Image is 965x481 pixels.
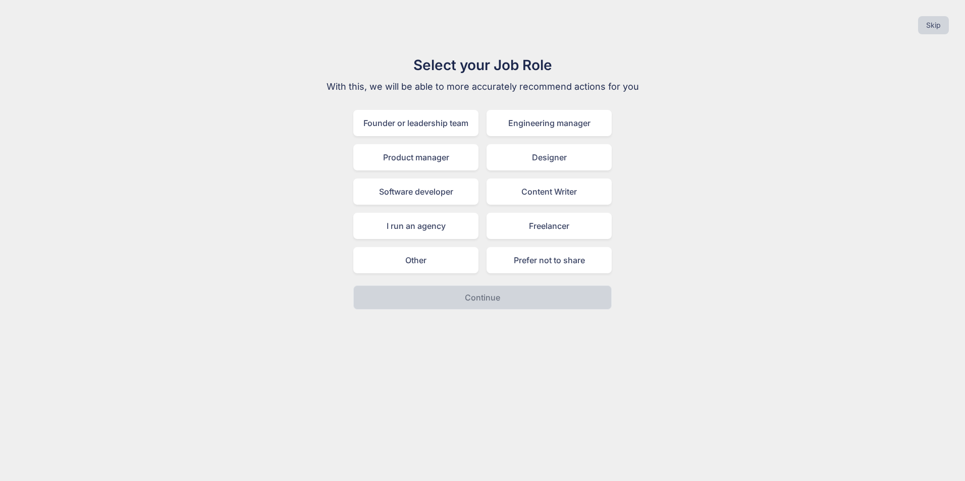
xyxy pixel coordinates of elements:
[353,110,478,136] div: Founder or leadership team
[353,247,478,273] div: Other
[353,213,478,239] div: I run an agency
[353,285,612,310] button: Continue
[487,247,612,273] div: Prefer not to share
[353,144,478,170] div: Product manager
[487,213,612,239] div: Freelancer
[313,54,652,76] h1: Select your Job Role
[353,178,478,205] div: Software developer
[487,144,612,170] div: Designer
[487,178,612,205] div: Content Writer
[465,291,500,304] p: Continue
[918,16,949,34] button: Skip
[313,80,652,94] p: With this, we will be able to more accurately recommend actions for you
[487,110,612,136] div: Engineering manager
